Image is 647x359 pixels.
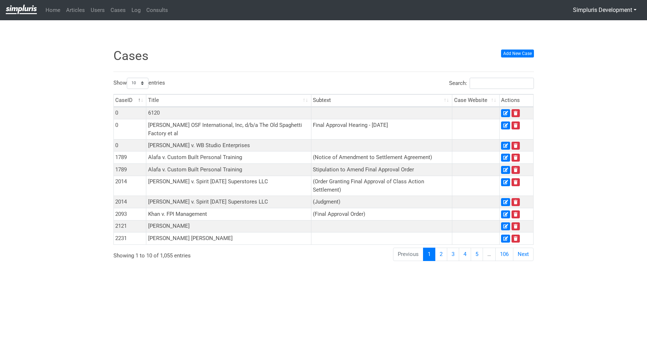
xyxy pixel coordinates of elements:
a: Edit Case [501,178,510,186]
td: 2014 [114,176,147,196]
a: Edit Case [501,142,510,150]
td: 0 [114,119,147,139]
td: (Notice of Amendment to Settlement Agreement) [311,151,452,163]
a: 1 [423,248,435,261]
a: Edit Case [501,222,510,230]
a: Log [129,3,143,17]
div: Showing 1 to 10 of 1,055 entries [113,247,282,260]
a: Home [43,3,63,17]
td: (Final Approval Order) [311,208,452,220]
a: Cases [108,3,129,17]
a: Delete Case [512,142,520,150]
th: Subtext: activate to sort column ascending [311,94,452,107]
td: 0 [114,139,147,151]
a: 3 [447,248,459,261]
th: Title: activate to sort column ascending [146,94,311,107]
td: Stipulation to Amend Final Approval Order [311,163,452,176]
td: 1789 [114,151,147,163]
a: Delete Case [512,178,520,186]
a: Edit Case [501,235,510,243]
a: Next [513,248,534,261]
td: 1789 [114,163,147,176]
a: Edit Case [501,198,510,206]
span: Cases [113,48,148,63]
input: Search: [470,78,534,89]
img: Privacy-class-action [6,5,37,14]
a: 4 [459,248,471,261]
td: 2231 [114,232,147,244]
th: Case Website: activate to sort column ascending [452,94,500,107]
a: 5 [471,248,483,261]
td: [PERSON_NAME] v. Spirit [DATE] Superstores LLC [146,176,311,196]
a: Articles [63,3,88,17]
a: Edit Case [501,154,510,162]
a: Consults [143,3,171,17]
a: Delete Case [512,166,520,174]
td: Khan v. FPI Management [146,208,311,220]
label: Search: [449,78,534,89]
a: Edit Case [501,210,510,218]
td: [PERSON_NAME] v. WB Studio Enterprises [146,139,311,151]
a: Delete Case [512,109,520,117]
a: Users [88,3,108,17]
a: Delete Case [512,210,520,218]
a: 2 [435,248,447,261]
a: Delete Case [512,235,520,243]
td: 2121 [114,220,147,232]
td: Alafa v. Custom Built Personal Training [146,151,311,163]
td: 0 [114,107,147,119]
td: (Order Granting Final Approval of Class Action Settlement) [311,176,452,196]
a: Delete Case [512,222,520,230]
td: 2093 [114,208,147,220]
td: [PERSON_NAME] [PERSON_NAME] [146,232,311,244]
th: Actions [500,94,533,107]
a: Delete Case [512,154,520,162]
a: Edit Case [501,109,510,117]
td: 6120 [146,107,311,119]
button: Simpluris Development [568,3,641,17]
td: [PERSON_NAME] [146,220,311,232]
select: Showentries [127,78,148,89]
td: Final Approval Hearing - [DATE] [311,119,452,139]
th: CaseID: activate to sort column descending [114,94,147,107]
td: [PERSON_NAME] OSF International, Inc, d/b/a The Old Spaghetti Factory et al [146,119,311,139]
a: Add New Case [501,50,534,57]
td: (Judgment) [311,196,452,208]
td: 2014 [114,196,147,208]
label: Show entries [113,78,165,89]
td: Alafa v. Custom Built Personal Training [146,163,311,176]
a: Delete Case [512,121,520,129]
a: Delete Case [512,198,520,206]
a: 106 [495,248,513,261]
a: Edit Case [501,121,510,129]
td: [PERSON_NAME] v. Spirit [DATE] Superstores LLC [146,196,311,208]
a: Edit Case [501,166,510,174]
